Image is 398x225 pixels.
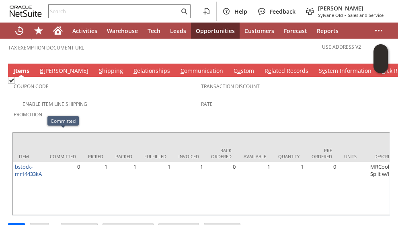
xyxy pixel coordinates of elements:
[109,162,138,215] td: 1
[382,67,385,74] span: P
[53,26,63,35] svg: Home
[133,67,137,74] span: R
[278,153,300,159] div: Quantity
[19,153,38,159] div: Item
[138,162,172,215] td: 1
[348,12,384,18] span: Sales and Service
[178,153,199,159] div: Invoiced
[312,147,332,159] div: Pre Ordered
[131,67,172,76] a: Relationships
[68,23,102,39] a: Activities
[99,67,102,74] span: S
[369,23,388,39] div: More menus
[201,101,213,107] a: Rate
[244,27,274,35] span: Customers
[312,23,343,39] a: Reports
[14,83,49,90] a: Coupon Code
[318,12,343,18] span: Sylvane Old
[144,153,166,159] div: Fulfilled
[13,67,15,74] span: I
[201,83,260,90] a: Transaction Discount
[179,6,189,16] svg: Search
[34,26,43,35] svg: Shortcuts
[322,67,325,74] span: y
[373,44,388,73] iframe: Click here to launch Oracle Guided Learning Help Panel
[205,162,238,215] td: 0
[11,67,31,76] a: Items
[107,27,138,35] span: Warehouse
[196,27,235,35] span: Opportunities
[15,163,42,178] a: bstock-mr14433kA
[72,27,97,35] span: Activities
[10,6,42,17] svg: logo
[263,67,310,76] a: Related Records
[115,153,132,159] div: Packed
[82,162,109,215] td: 1
[318,4,384,12] span: [PERSON_NAME]
[240,23,279,39] a: Customers
[51,118,76,124] div: Committed
[88,153,103,159] div: Picked
[317,27,339,35] span: Reports
[191,23,240,39] a: Opportunities
[143,23,165,39] a: Tech
[244,153,266,159] div: Available
[44,162,82,215] td: 0
[10,23,29,39] a: Recent Records
[14,111,42,118] a: Promotion
[268,67,271,74] span: e
[345,12,346,18] span: -
[102,23,143,39] a: Warehouse
[170,27,186,35] span: Leads
[178,67,225,76] a: Communication
[148,27,160,35] span: Tech
[234,8,247,15] span: Help
[181,67,184,74] span: C
[172,162,205,215] td: 1
[23,101,87,107] a: Enable Item Line Shipping
[306,162,338,215] td: 0
[344,153,362,159] div: Units
[165,23,191,39] a: Leads
[97,67,125,76] a: Shipping
[270,8,295,15] span: Feedback
[38,67,90,76] a: B[PERSON_NAME]
[50,153,76,159] div: Committed
[237,67,241,74] span: u
[317,67,373,76] a: System Information
[373,59,388,74] span: Oracle Guided Learning Widget. To move around, please hold and drag
[232,67,256,76] a: Custom
[272,162,306,215] td: 1
[40,67,43,74] span: B
[48,23,68,39] a: Home
[8,77,15,84] img: Checked
[211,147,232,159] div: Back Ordered
[284,27,307,35] span: Forecast
[14,26,24,35] svg: Recent Records
[322,43,361,50] a: Use Address V2
[238,162,272,215] td: 1
[49,6,179,16] input: Search
[29,23,48,39] div: Shortcuts
[279,23,312,39] a: Forecast
[8,44,84,51] a: Tax Exemption Document URL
